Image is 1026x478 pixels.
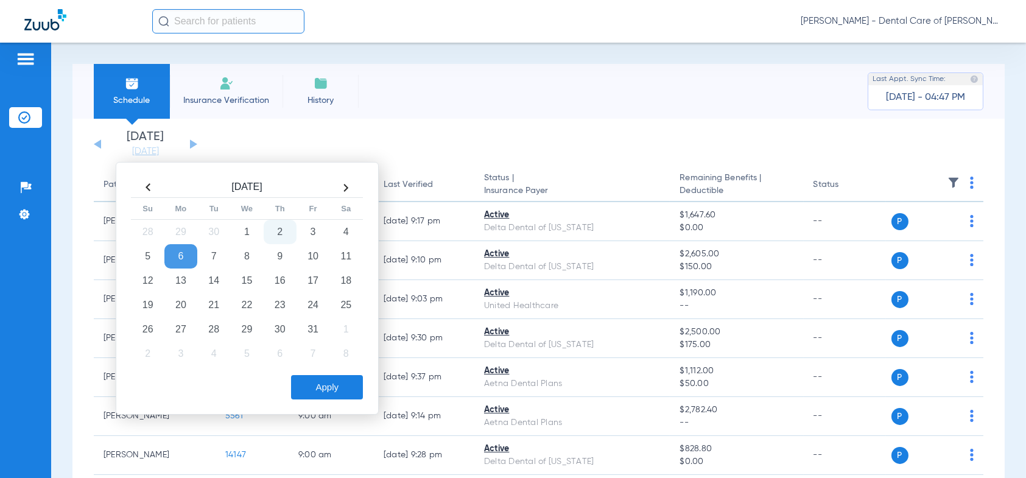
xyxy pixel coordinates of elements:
span: [DATE] - 04:47 PM [886,91,965,104]
img: hamburger-icon [16,52,35,66]
div: Patient Name [104,178,157,191]
img: filter.svg [947,177,960,189]
div: Active [484,365,660,378]
div: Active [484,287,660,300]
span: P [891,291,908,308]
div: Last Verified [384,178,433,191]
span: Schedule [103,94,161,107]
span: $2,605.00 [680,248,793,261]
span: [PERSON_NAME] - Dental Care of [PERSON_NAME] [801,15,1002,27]
span: Insurance Verification [179,94,273,107]
span: -- [680,416,793,429]
span: -- [680,300,793,312]
button: Apply [291,375,363,399]
img: group-dot-blue.svg [970,254,974,266]
div: Active [484,326,660,339]
td: -- [804,280,886,319]
img: Schedule [125,76,139,91]
span: $1,647.60 [680,209,793,222]
span: P [891,408,908,425]
span: $0.00 [680,222,793,234]
div: United Healthcare [484,300,660,312]
div: Last Verified [384,178,465,191]
span: P [891,447,908,464]
div: Aetna Dental Plans [484,416,660,429]
td: [DATE] 9:14 PM [374,397,474,436]
span: P [891,369,908,386]
td: -- [804,202,886,241]
td: -- [804,358,886,397]
span: P [891,330,908,347]
img: Zuub Logo [24,9,66,30]
img: Manual Insurance Verification [219,76,234,91]
img: History [314,76,328,91]
td: -- [804,241,886,280]
span: Last Appt. Sync Time: [873,73,946,85]
span: P [891,213,908,230]
span: $1,112.00 [680,365,793,378]
th: Status | [474,168,670,202]
div: Delta Dental of [US_STATE] [484,261,660,273]
td: [DATE] 9:28 PM [374,436,474,475]
div: Active [484,404,660,416]
span: $1,190.00 [680,287,793,300]
div: Active [484,443,660,455]
div: Delta Dental of [US_STATE] [484,339,660,351]
span: P [891,252,908,269]
span: Insurance Payer [484,185,660,197]
img: Search Icon [158,16,169,27]
span: History [292,94,350,107]
div: Active [484,248,660,261]
span: $2,782.40 [680,404,793,416]
th: [DATE] [164,178,329,198]
td: [DATE] 9:17 PM [374,202,474,241]
div: Aetna Dental Plans [484,378,660,390]
td: 9:00 AM [289,436,374,475]
span: $175.00 [680,339,793,351]
th: Remaining Benefits | [670,168,803,202]
span: $828.80 [680,443,793,455]
div: Delta Dental of [US_STATE] [484,222,660,234]
div: Patient Name [104,178,206,191]
img: group-dot-blue.svg [970,177,974,189]
input: Search for patients [152,9,304,33]
th: Status [804,168,886,202]
span: Deductible [680,185,793,197]
span: $150.00 [680,261,793,273]
img: group-dot-blue.svg [970,293,974,305]
span: 14147 [225,451,246,459]
span: $0.00 [680,455,793,468]
img: group-dot-blue.svg [970,449,974,461]
span: 5561 [225,412,243,420]
td: -- [804,436,886,475]
td: -- [804,397,886,436]
img: group-dot-blue.svg [970,332,974,344]
td: [DATE] 9:30 PM [374,319,474,358]
img: last sync help info [970,75,979,83]
td: -- [804,319,886,358]
img: group-dot-blue.svg [970,410,974,422]
td: [PERSON_NAME] [94,436,216,475]
div: Active [484,209,660,222]
a: [DATE] [109,146,182,158]
div: Delta Dental of [US_STATE] [484,455,660,468]
span: $2,500.00 [680,326,793,339]
td: [PERSON_NAME] [94,397,216,436]
img: group-dot-blue.svg [970,371,974,383]
td: [DATE] 9:03 PM [374,280,474,319]
td: 9:00 AM [289,397,374,436]
li: [DATE] [109,131,182,158]
td: [DATE] 9:10 PM [374,241,474,280]
img: group-dot-blue.svg [970,215,974,227]
td: [DATE] 9:37 PM [374,358,474,397]
span: $50.00 [680,378,793,390]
